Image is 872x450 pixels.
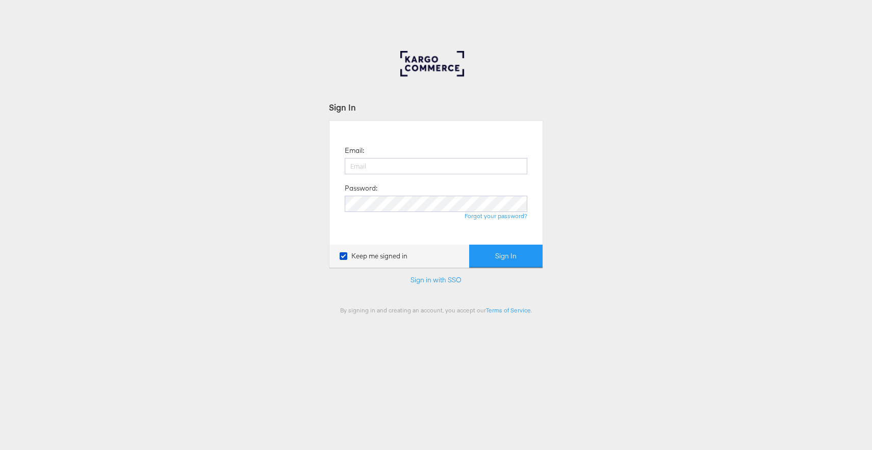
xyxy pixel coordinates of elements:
div: Sign In [329,101,543,113]
label: Password: [345,183,377,193]
label: Keep me signed in [340,251,407,261]
a: Forgot your password? [465,212,527,220]
a: Sign in with SSO [411,275,461,284]
a: Terms of Service [486,306,531,314]
button: Sign In [469,245,543,268]
div: By signing in and creating an account, you accept our . [329,306,543,314]
label: Email: [345,146,364,155]
input: Email [345,158,527,174]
